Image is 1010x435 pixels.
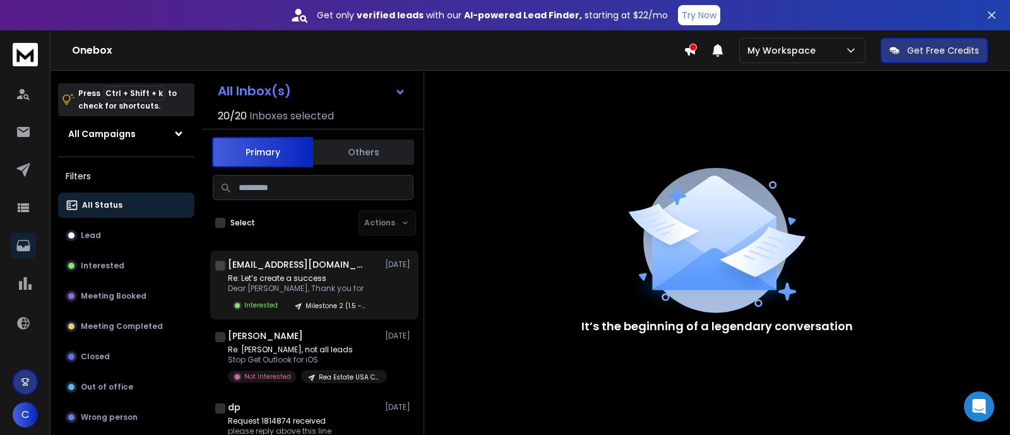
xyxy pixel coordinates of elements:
[228,273,374,283] p: Re: Let’s create a success
[58,121,194,146] button: All Campaigns
[385,331,413,341] p: [DATE]
[72,43,684,58] h1: Onebox
[385,259,413,270] p: [DATE]
[58,314,194,339] button: Meeting Completed
[228,416,379,426] p: Request 1814874 received
[678,5,720,25] button: Try Now
[907,44,979,57] p: Get Free Credits
[58,253,194,278] button: Interested
[58,405,194,430] button: Wrong person
[218,85,291,97] h1: All Inbox(s)
[208,78,416,104] button: All Inbox(s)
[58,344,194,369] button: Closed
[13,43,38,66] img: logo
[81,352,110,362] p: Closed
[306,301,366,311] p: Milestone 2 (1.5 - 2.5K) theme 3
[81,230,101,241] p: Lead
[317,9,668,21] p: Get only with our starting at $22/mo
[747,44,821,57] p: My Workspace
[244,301,278,310] p: Interested
[58,283,194,309] button: Meeting Booked
[78,87,177,112] p: Press to check for shortcuts.
[58,167,194,185] h3: Filters
[58,223,194,248] button: Lead
[13,402,38,427] button: C
[228,345,379,355] p: Re: [PERSON_NAME], not all leads
[81,261,124,271] p: Interested
[68,128,136,140] h1: All Campaigns
[581,318,853,335] p: It’s the beginning of a legendary conversation
[81,382,133,392] p: Out of office
[319,372,379,382] p: Rea Estate USA Campaign
[58,374,194,400] button: Out of office
[228,330,303,342] h1: [PERSON_NAME]
[682,9,716,21] p: Try Now
[244,372,291,381] p: Not Interested
[228,258,367,271] h1: [EMAIL_ADDRESS][DOMAIN_NAME]
[212,137,313,167] button: Primary
[228,283,374,294] p: Dear [PERSON_NAME], Thank you for
[81,412,138,422] p: Wrong person
[964,391,994,422] div: Open Intercom Messenger
[230,218,255,228] label: Select
[81,291,146,301] p: Meeting Booked
[464,9,582,21] strong: AI-powered Lead Finder,
[104,86,165,100] span: Ctrl + Shift + k
[313,138,414,166] button: Others
[82,200,122,210] p: All Status
[218,109,247,124] span: 20 / 20
[249,109,334,124] h3: Inboxes selected
[228,401,241,414] h1: dp
[58,193,194,218] button: All Status
[357,9,424,21] strong: verified leads
[385,402,413,412] p: [DATE]
[81,321,163,331] p: Meeting Completed
[228,355,379,365] p: Stop Get Outlook for iOS
[881,38,988,63] button: Get Free Credits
